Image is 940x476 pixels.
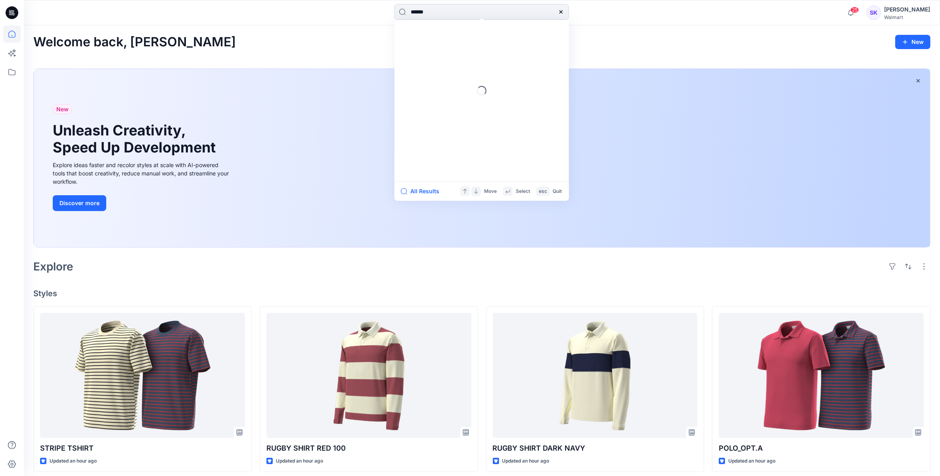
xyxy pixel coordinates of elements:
span: New [56,105,69,114]
p: Updated an hour ago [728,457,775,465]
h2: Explore [33,260,73,273]
p: STRIPE TSHIRT [40,443,245,454]
p: Updated an hour ago [276,457,323,465]
p: Quit [553,187,562,196]
h2: Welcome back, [PERSON_NAME] [33,35,236,50]
button: Discover more [53,195,106,211]
div: [PERSON_NAME] [884,5,930,14]
div: Explore ideas faster and recolor styles at scale with AI-powered tools that boost creativity, red... [53,161,231,186]
p: esc [539,187,547,196]
p: Move [484,187,497,196]
p: POLO_OPT.A [719,443,924,454]
button: New [895,35,930,49]
a: STRIPE TSHIRT [40,313,245,438]
div: Walmart [884,14,930,20]
p: RUGBY SHIRT RED 100 [266,443,471,454]
p: RUGBY SHIRT DARK NAVY [493,443,698,454]
span: 25 [850,7,859,13]
h4: Styles [33,289,930,298]
div: SK [867,6,881,20]
a: RUGBY SHIRT RED 100 [266,313,471,438]
button: All Results [401,187,444,196]
p: Select [516,187,530,196]
p: Updated an hour ago [502,457,549,465]
a: POLO_OPT.A [719,313,924,438]
h1: Unleash Creativity, Speed Up Development [53,122,219,156]
a: RUGBY SHIRT DARK NAVY [493,313,698,438]
p: Updated an hour ago [50,457,97,465]
a: Discover more [53,195,231,211]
